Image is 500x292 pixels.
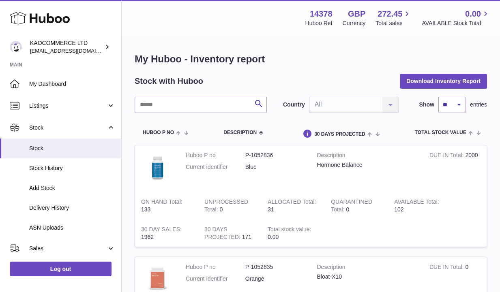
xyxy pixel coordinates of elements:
span: Stock [29,145,115,152]
span: Description [223,130,257,135]
strong: GBP [348,9,365,19]
label: Show [419,101,434,109]
dt: Huboo P no [186,263,245,271]
h1: My Huboo - Inventory report [135,53,487,66]
span: [EMAIL_ADDRESS][DOMAIN_NAME] [30,47,119,54]
span: My Dashboard [29,80,115,88]
div: Huboo Ref [305,19,333,27]
a: Log out [10,262,112,276]
h2: Stock with Huboo [135,76,203,87]
dt: Current identifier [186,163,245,171]
strong: AVAILABLE Total [394,198,439,207]
span: Add Stock [29,184,115,192]
strong: Description [317,151,417,161]
strong: 30 DAYS PROJECTED [204,226,242,242]
span: ASN Uploads [29,224,115,232]
span: entries [470,101,487,109]
span: 0.00 [465,9,481,19]
span: Sales [29,245,107,252]
img: product image [141,151,174,184]
td: 2000 [423,145,487,192]
dd: Orange [245,275,305,283]
a: 0.00 AVAILABLE Stock Total [422,9,490,27]
span: 30 DAYS PROJECTED [314,132,365,137]
td: 1962 [135,220,198,247]
span: Total sales [376,19,412,27]
dd: Blue [245,163,305,171]
span: Listings [29,102,107,110]
td: 133 [135,192,198,220]
span: AVAILABLE Stock Total [422,19,490,27]
dt: Current identifier [186,275,245,283]
span: Stock [29,124,107,132]
dd: P-1052836 [245,151,305,159]
span: 0.00 [268,234,279,240]
strong: 14378 [310,9,333,19]
strong: Description [317,263,417,273]
img: hello@lunera.co.uk [10,41,22,53]
strong: DUE IN Total [429,152,465,160]
strong: UNPROCESSED Total [204,198,248,215]
button: Download Inventory Report [400,74,487,88]
strong: QUARANTINED Total [331,198,372,215]
dd: P-1052835 [245,263,305,271]
td: 31 [262,192,325,220]
dt: Huboo P no [186,151,245,159]
span: 0 [346,206,350,213]
div: KAOCOMMERCE LTD [30,39,103,55]
span: 272.45 [378,9,402,19]
td: 102 [388,192,451,220]
strong: ALLOCATED Total [268,198,316,207]
span: Huboo P no [143,130,174,135]
strong: 30 DAY SALES [141,226,182,234]
strong: Total stock value [268,226,311,234]
a: 272.45 Total sales [376,9,412,27]
td: 0 [198,192,262,220]
div: Bloat-X10 [317,273,417,281]
span: Delivery History [29,204,115,212]
strong: ON HAND Total [141,198,182,207]
strong: DUE IN Total [429,264,465,272]
span: Total stock value [415,130,466,135]
div: Hormone Balance [317,161,417,169]
div: Currency [343,19,366,27]
td: 171 [198,220,262,247]
label: Country [283,101,305,109]
span: Stock History [29,164,115,172]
